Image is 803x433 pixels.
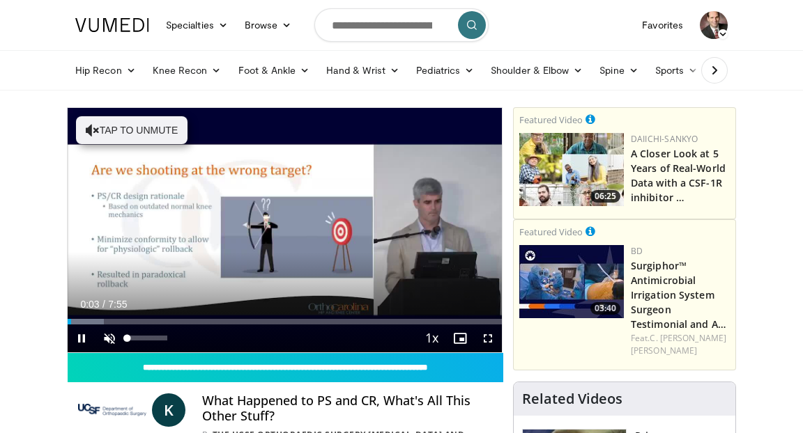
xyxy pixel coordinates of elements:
[700,11,728,39] img: Avatar
[631,147,726,204] a: A Closer Look at 5 Years of Real-World Data with a CSF-1R inhibitor …
[67,56,144,84] a: Hip Recon
[76,116,188,144] button: Tap to unmute
[474,324,502,352] button: Fullscreen
[519,133,624,206] img: 93c22cae-14d1-47f0-9e4a-a244e824b022.png.150x105_q85_crop-smart_upscale.jpg
[78,393,146,427] img: The UCSF Orthopaedic Surgery Arthritis and Joint Replacement Center
[80,299,99,310] span: 0:03
[631,332,726,356] a: C. [PERSON_NAME] [PERSON_NAME]
[519,113,583,126] small: Featured Video
[152,393,185,427] a: K
[236,11,300,39] a: Browse
[68,319,502,324] div: Progress Bar
[446,324,474,352] button: Enable picture-in-picture mode
[127,336,167,340] div: Volume Level
[102,299,105,310] span: /
[95,324,123,352] button: Unmute
[108,299,127,310] span: 7:55
[631,332,730,357] div: Feat.
[68,108,502,352] video-js: Video Player
[631,133,698,145] a: Daiichi-Sankyo
[647,56,707,84] a: Sports
[68,324,95,352] button: Pause
[75,18,149,32] img: VuMedi Logo
[158,11,236,39] a: Specialties
[314,8,489,42] input: Search topics, interventions
[519,245,624,318] img: 70422da6-974a-44ac-bf9d-78c82a89d891.150x105_q85_crop-smart_upscale.jpg
[591,56,646,84] a: Spine
[519,226,583,238] small: Featured Video
[519,245,624,318] a: 03:40
[519,133,624,206] a: 06:25
[318,56,408,84] a: Hand & Wrist
[522,391,622,407] h4: Related Videos
[482,56,591,84] a: Shoulder & Elbow
[631,245,643,257] a: BD
[144,56,230,84] a: Knee Recon
[408,56,482,84] a: Pediatrics
[418,324,446,352] button: Playback Rate
[590,190,620,203] span: 06:25
[202,393,491,423] h4: What Happened to PS and CR, What's All This Other Stuff?
[230,56,319,84] a: Foot & Ankle
[631,259,726,331] a: Surgiphor™ Antimicrobial Irrigation System Surgeon Testimonial and A…
[590,302,620,315] span: 03:40
[634,11,691,39] a: Favorites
